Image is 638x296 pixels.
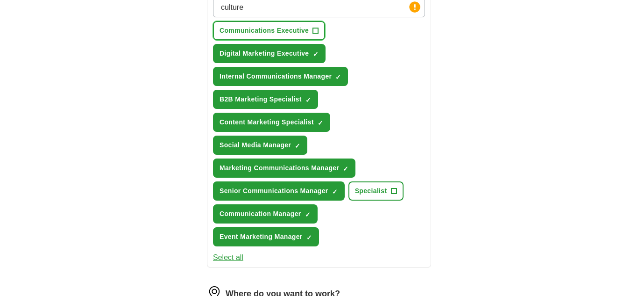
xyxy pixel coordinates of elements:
button: Internal Communications Manager✓ [213,67,348,86]
span: ✓ [305,96,311,104]
span: Internal Communications Manager [220,72,332,81]
span: Digital Marketing Executive [220,49,309,58]
button: Event Marketing Manager✓ [213,227,319,246]
span: ✓ [313,51,319,58]
button: Social Media Manager✓ [213,136,307,155]
span: Specialist [355,186,387,196]
span: ✓ [295,142,300,150]
span: Communications Executive [220,26,309,36]
span: Marketing Communications Manager [220,163,339,173]
span: Senior Communications Manager [220,186,328,196]
span: B2B Marketing Specialist [220,94,302,104]
span: ✓ [332,188,338,195]
button: Digital Marketing Executive✓ [213,44,326,63]
span: ✓ [335,73,341,81]
button: Marketing Communications Manager✓ [213,159,355,178]
button: B2B Marketing Specialist✓ [213,90,318,109]
span: ✓ [305,211,311,218]
span: Communication Manager [220,209,301,219]
span: ✓ [343,165,348,173]
span: ✓ [306,234,312,241]
span: Event Marketing Manager [220,232,303,242]
span: Social Media Manager [220,140,291,150]
span: Content Marketing Specialist [220,117,314,127]
button: Content Marketing Specialist✓ [213,113,330,132]
button: Select all [213,252,243,263]
button: Specialist [348,181,404,201]
button: Communications Executive [213,21,325,40]
span: ✓ [318,119,323,127]
button: Communication Manager✓ [213,204,318,224]
button: Senior Communications Manager✓ [213,181,345,201]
